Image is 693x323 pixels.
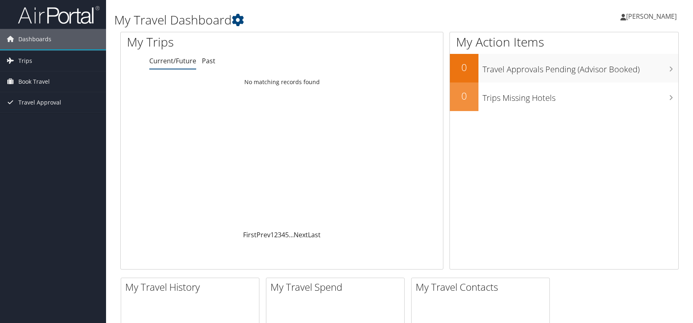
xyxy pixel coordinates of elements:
a: 0Trips Missing Hotels [450,82,678,111]
h1: My Action Items [450,33,678,51]
a: 4 [281,230,285,239]
h1: My Trips [127,33,303,51]
td: No matching records found [121,75,443,89]
h3: Travel Approvals Pending (Advisor Booked) [483,60,678,75]
span: Trips [18,51,32,71]
span: … [289,230,294,239]
a: 1 [270,230,274,239]
span: Dashboards [18,29,51,49]
span: Book Travel [18,71,50,92]
a: Next [294,230,308,239]
span: [PERSON_NAME] [626,12,677,21]
h1: My Travel Dashboard [114,11,495,29]
img: airportal-logo.png [18,5,100,25]
h2: My Travel Spend [270,280,404,294]
a: 2 [274,230,278,239]
a: Last [308,230,321,239]
a: Current/Future [149,56,196,65]
a: First [243,230,257,239]
h2: My Travel Contacts [416,280,549,294]
h3: Trips Missing Hotels [483,88,678,104]
h2: 0 [450,60,478,74]
a: 5 [285,230,289,239]
a: [PERSON_NAME] [620,4,685,29]
a: Past [202,56,215,65]
h2: My Travel History [125,280,259,294]
a: Prev [257,230,270,239]
a: 0Travel Approvals Pending (Advisor Booked) [450,54,678,82]
span: Travel Approval [18,92,61,113]
h2: 0 [450,89,478,103]
a: 3 [278,230,281,239]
